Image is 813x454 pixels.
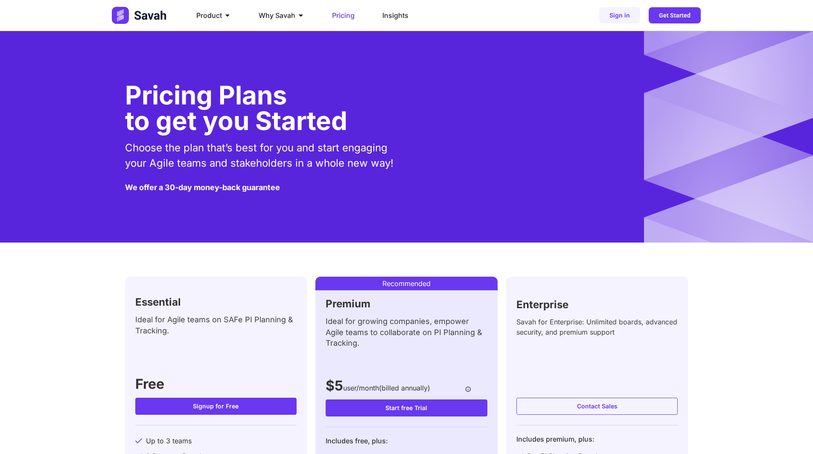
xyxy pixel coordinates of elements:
[144,436,192,446] span: Up to 3 teams
[326,379,430,393] h3: $5
[326,316,487,354] div: Ideal for growing companies, empower Agile teams to collaborate on PI Planning & Tracking.
[135,398,297,415] a: Signup for Free
[516,300,678,310] h2: Enterprise
[125,82,347,133] h1: Pricing Plans to get you Started
[332,10,355,20] a: Pricing
[189,7,489,24] nav: Menu
[135,314,297,353] div: Ideal for Agile teams on SAFe PI Planning & Tracking.
[125,184,280,191] h5: We offer a 30-day money-back guarantee
[135,297,297,307] h2: Essential
[659,12,691,18] span: Get Started
[196,10,222,20] span: Product
[609,12,630,18] span: Sign in
[599,7,640,23] a: Sign in
[259,10,295,20] span: Why Savah
[135,377,297,391] h3: Free
[326,299,487,309] h2: Premium
[516,436,678,442] h6: Includes premium, plus:
[343,384,430,392] span: user/month(billed annually)
[326,437,487,444] h6: Includes free, plus:
[125,140,402,171] p: Choose the plan that’s best for you and start engaging your Agile teams and stakeholders in a who...
[382,10,408,20] a: Insights
[315,280,498,287] p: Recommended
[649,7,701,23] a: Get Started
[516,317,678,337] div: Savah for Enterprise: Unlimited boards, advanced security, and premium support
[189,7,489,24] div: Menu Toggle
[516,398,678,415] a: Contact Sales
[326,399,487,416] a: Start free Trial
[193,403,239,409] span: Signup for Free
[577,403,618,409] span: Contact Sales
[385,405,427,411] span: Start free Trial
